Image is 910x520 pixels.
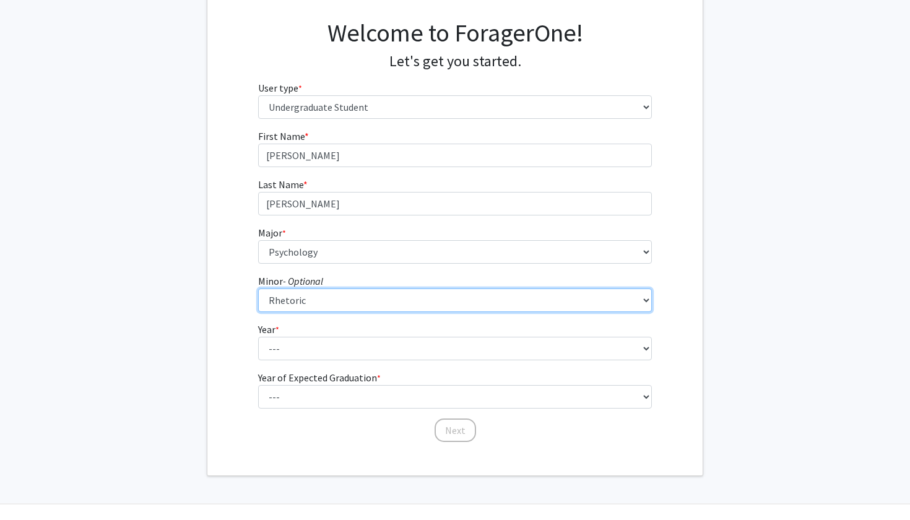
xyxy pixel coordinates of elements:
[9,464,53,511] iframe: Chat
[258,80,302,95] label: User type
[258,370,381,385] label: Year of Expected Graduation
[258,130,305,142] span: First Name
[258,322,279,337] label: Year
[435,418,476,442] button: Next
[258,18,652,48] h1: Welcome to ForagerOne!
[258,178,303,191] span: Last Name
[283,275,323,287] i: - Optional
[258,274,323,288] label: Minor
[258,225,286,240] label: Major
[258,53,652,71] h4: Let's get you started.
